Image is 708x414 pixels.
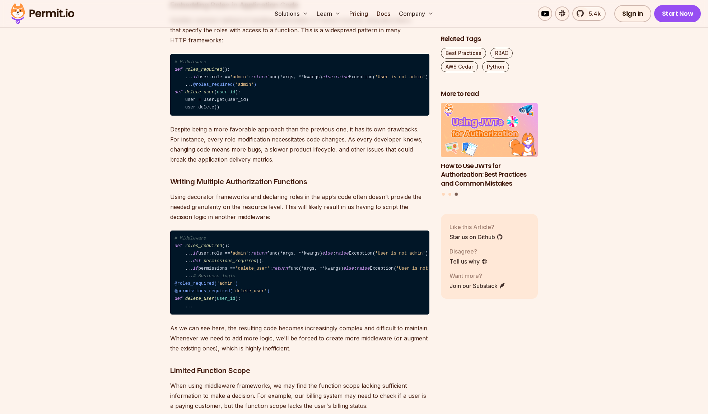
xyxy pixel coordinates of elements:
span: raise [357,266,370,271]
span: @roles_required( ) [174,281,238,286]
span: else [344,266,354,271]
div: Posts [441,103,538,197]
button: Solutions [272,6,311,21]
button: Learn [314,6,344,21]
span: roles_required [185,67,222,72]
span: @permissions_required( ) [174,289,270,294]
span: # Middleware [174,236,206,241]
span: 'admin' [230,251,248,256]
p: Using decorator frameworks and declaring roles in the app’s code often doesn't provide the needed... [170,192,429,222]
span: 'delete_user' [233,289,267,294]
span: 'User is not admin' [375,75,425,80]
a: Tell us why [450,257,488,265]
p: Like this Article? [450,222,503,231]
a: How to Use JWTs for Authorization: Best Practices and Common MistakesHow to Use JWTs for Authoriz... [441,103,538,188]
button: Go to slide 3 [455,192,458,196]
a: 5.4k [572,6,606,21]
span: return [272,266,288,271]
p: As we can see here, the resulting code becomes increasingly complex and difficult to maintain. Wh... [170,323,429,353]
span: delete_user [185,296,214,301]
span: 'admin' [230,75,248,80]
span: return [251,251,267,256]
p: Another common method of handling authorization in Python involves using decorators that specify ... [170,15,429,45]
span: 'admin' [235,82,253,87]
a: RBAC [490,48,513,59]
span: raise [336,251,349,256]
span: user_id [217,296,235,301]
a: Python [482,61,509,72]
h2: Related Tags [441,34,538,43]
img: Permit logo [7,1,78,26]
span: def [193,259,201,264]
a: Pricing [346,6,371,21]
a: Star us on Github [450,232,503,241]
a: Best Practices [441,48,486,59]
span: @roles_required( ) [193,82,256,87]
span: # Middleware [174,60,206,65]
button: Company [396,6,437,21]
span: else [322,251,333,256]
span: if [193,266,199,271]
h3: How to Use JWTs for Authorization: Best Practices and Common Mistakes [441,161,538,188]
a: AWS Cedar [441,61,478,72]
span: 'User is not admin' [396,266,447,271]
span: roles_required [185,243,222,248]
a: Docs [374,6,393,21]
code: (): ... user.role == : func(*args, **kwargs) : Exception( ) ... (): ... permissions == : func(*ar... [170,231,429,315]
button: Go to slide 2 [448,192,451,195]
p: Want more? [450,271,506,280]
span: if [193,75,199,80]
a: Join our Substack [450,281,506,290]
li: 3 of 3 [441,103,538,188]
span: # Business logic [193,274,236,279]
p: When using middleware frameworks, we may find the function scope lacking sufficient information t... [170,381,429,411]
h2: More to read [441,89,538,98]
a: Sign In [614,5,651,22]
span: 5.4k [584,9,601,18]
span: delete_user [185,90,214,95]
span: def [174,243,182,248]
h3: Limited Function Scope [170,365,429,376]
h3: Writing Multiple Authorization Functions [170,176,429,187]
span: def [174,296,182,301]
img: How to Use JWTs for Authorization: Best Practices and Common Mistakes [441,103,538,157]
span: if [193,251,199,256]
span: return [251,75,267,80]
span: def [174,67,182,72]
code: (): ... user.role == : func(*args, **kwargs) : Exception( ) ... ( ): user = User.get(user_id) use... [170,54,429,116]
button: Go to slide 1 [442,192,445,195]
a: Start Now [654,5,701,22]
span: user_id [217,90,235,95]
span: 'delete_user' [235,266,270,271]
span: raise [336,75,349,80]
span: def [174,90,182,95]
span: permissions_required [204,259,256,264]
span: 'admin' [217,281,235,286]
p: Despite being a more favorable approach than the previous one, it has its own drawbacks. For inst... [170,124,429,164]
span: else [322,75,333,80]
p: Disagree? [450,247,488,255]
span: 'User is not admin' [375,251,425,256]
